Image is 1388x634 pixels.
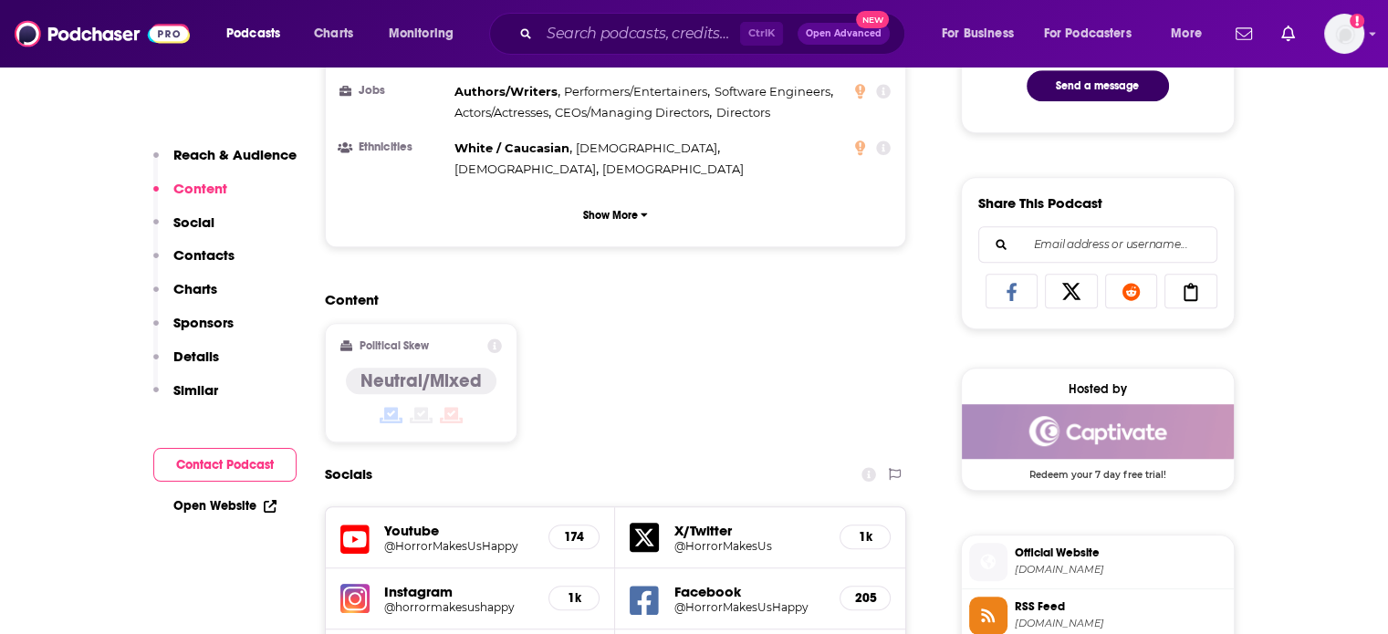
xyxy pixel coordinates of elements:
h3: Share This Podcast [978,194,1102,212]
div: Hosted by [962,381,1234,397]
span: Monitoring [389,21,454,47]
p: Content [173,180,227,197]
p: Similar [173,381,218,399]
img: Podchaser - Follow, Share and Rate Podcasts [15,16,190,51]
span: Authors/Writers [454,84,558,99]
h3: Ethnicities [340,141,447,153]
button: Sponsors [153,314,234,348]
button: Social [153,213,214,247]
div: Search podcasts, credits, & more... [506,13,923,55]
button: open menu [929,19,1037,48]
span: For Podcasters [1044,21,1132,47]
span: , [715,81,833,102]
a: Show notifications dropdown [1228,18,1259,49]
a: @HorrorMakesUs [673,539,825,553]
button: Details [153,348,219,381]
button: Charts [153,280,217,314]
span: Logged in as madeleinelbrownkensington [1324,14,1364,54]
p: Social [173,213,214,231]
button: Show profile menu [1324,14,1364,54]
button: Send a message [1027,70,1169,101]
h5: 1k [855,529,875,545]
p: Contacts [173,246,235,264]
h5: @HorrorMakesUsHappy [384,539,535,553]
a: @HorrorMakesUsHappy [673,600,825,614]
a: Share on Reddit [1105,274,1158,308]
a: @horrormakesushappy [384,600,535,614]
span: Software Engineers [715,84,830,99]
a: Copy Link [1164,274,1217,308]
button: Content [153,180,227,213]
span: Charts [314,21,353,47]
span: New [856,11,889,28]
h2: Content [325,291,892,308]
span: Redeem your 7 day free trial! [962,459,1234,481]
span: Actors/Actresses [454,105,548,120]
button: open menu [214,19,304,48]
span: , [454,159,599,180]
a: Show notifications dropdown [1274,18,1302,49]
button: Similar [153,381,218,415]
h3: Jobs [340,85,447,97]
p: Show More [583,209,638,222]
button: Reach & Audience [153,146,297,180]
input: Email address or username... [994,227,1202,262]
h5: X/Twitter [673,522,825,539]
span: [DEMOGRAPHIC_DATA] [602,161,744,176]
button: open menu [1158,19,1225,48]
span: Open Advanced [806,29,882,38]
h2: Socials [325,457,372,492]
span: Directors [716,105,770,120]
span: For Business [942,21,1014,47]
span: Official Website [1015,545,1226,561]
h5: Instagram [384,583,535,600]
h5: Youtube [384,522,535,539]
span: White / Caucasian [454,140,569,155]
h5: Facebook [673,583,825,600]
img: Captivate Deal: Redeem your 7 day free trial! [962,404,1234,459]
a: Share on Facebook [986,274,1038,308]
a: Captivate Deal: Redeem your 7 day free trial! [962,404,1234,479]
span: Podcasts [226,21,280,47]
p: Details [173,348,219,365]
h5: 174 [564,529,584,545]
a: Official Website[DOMAIN_NAME] [969,543,1226,581]
div: Search followers [978,226,1217,263]
span: RSS Feed [1015,598,1226,615]
span: [DEMOGRAPHIC_DATA] [454,161,596,176]
span: Performers/Entertainers [564,84,707,99]
h5: 205 [855,590,875,606]
button: Open AdvancedNew [798,23,890,45]
span: , [576,138,720,159]
button: Contacts [153,246,235,280]
svg: Add a profile image [1350,14,1364,28]
span: , [454,138,572,159]
span: Ctrl K [740,22,783,46]
input: Search podcasts, credits, & more... [539,19,740,48]
a: Charts [302,19,364,48]
h5: 1k [564,590,584,606]
img: User Profile [1324,14,1364,54]
span: , [564,81,710,102]
span: HorrorMakesUsHappy.com [1015,563,1226,577]
span: [DEMOGRAPHIC_DATA] [576,140,717,155]
h4: Neutral/Mixed [360,369,482,392]
p: Charts [173,280,217,297]
span: , [555,102,712,123]
a: Open Website [173,498,277,514]
span: , [454,81,560,102]
span: CEOs/Managing Directors [555,105,709,120]
button: open menu [376,19,477,48]
a: Share on X/Twitter [1045,274,1098,308]
p: Reach & Audience [173,146,297,163]
h2: Political Skew [360,339,429,352]
span: , [454,102,551,123]
img: iconImage [340,584,370,613]
span: More [1171,21,1202,47]
button: open menu [1032,19,1158,48]
button: Contact Podcast [153,448,297,482]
